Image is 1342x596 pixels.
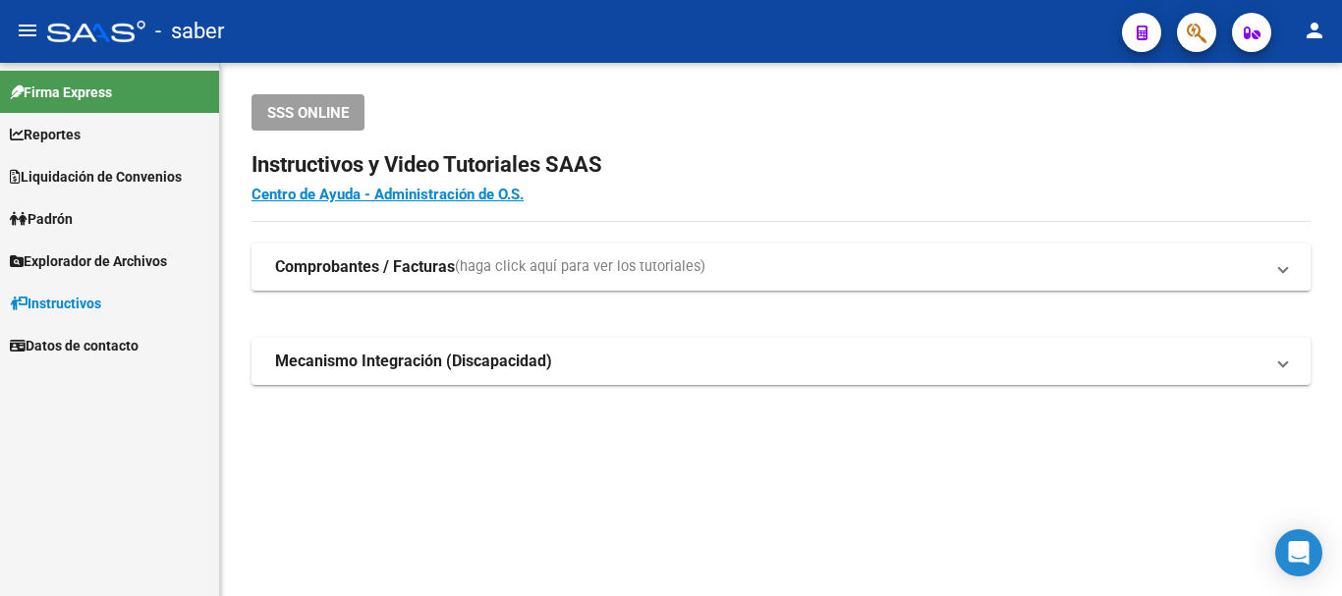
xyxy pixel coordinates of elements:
[10,208,73,230] span: Padrón
[10,250,167,272] span: Explorador de Archivos
[10,293,101,314] span: Instructivos
[267,104,349,122] span: SSS ONLINE
[252,338,1311,385] mat-expansion-panel-header: Mecanismo Integración (Discapacidad)
[10,81,112,103] span: Firma Express
[252,244,1311,291] mat-expansion-panel-header: Comprobantes / Facturas(haga click aquí para ver los tutoriales)
[10,166,182,188] span: Liquidación de Convenios
[275,256,455,278] strong: Comprobantes / Facturas
[252,146,1311,184] h2: Instructivos y Video Tutoriales SAAS
[275,351,552,372] strong: Mecanismo Integración (Discapacidad)
[10,335,139,356] span: Datos de contacto
[252,94,364,131] button: SSS ONLINE
[155,10,224,53] span: - saber
[1303,19,1326,42] mat-icon: person
[252,186,524,203] a: Centro de Ayuda - Administración de O.S.
[1275,529,1322,576] div: Open Intercom Messenger
[455,256,705,278] span: (haga click aquí para ver los tutoriales)
[16,19,39,42] mat-icon: menu
[10,124,81,145] span: Reportes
